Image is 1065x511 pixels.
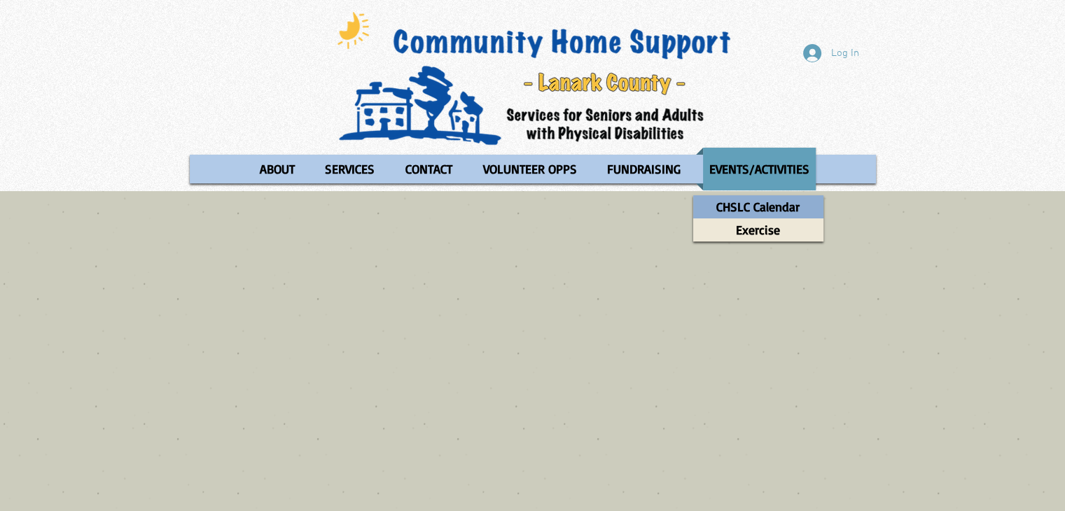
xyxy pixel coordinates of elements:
[391,148,466,190] a: CONTACT
[477,148,583,190] p: VOLUNTEER OPPS
[693,218,823,241] a: Exercise
[730,218,786,241] p: Exercise
[246,148,308,190] a: ABOUT
[594,148,692,190] a: FUNDRAISING
[319,148,381,190] p: SERVICES
[601,148,687,190] p: FUNDRAISING
[312,148,388,190] a: SERVICES
[696,148,823,190] a: EVENTS/ACTIVITIES
[793,40,869,66] button: Log In
[470,148,590,190] a: VOLUNTEER OPPS
[710,195,806,218] p: CHSLC Calendar
[190,148,876,190] nav: Site
[399,148,459,190] p: CONTACT
[253,148,301,190] p: ABOUT
[826,46,864,61] span: Log In
[693,195,823,218] a: CHSLC Calendar
[703,148,816,190] p: EVENTS/ACTIVITIES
